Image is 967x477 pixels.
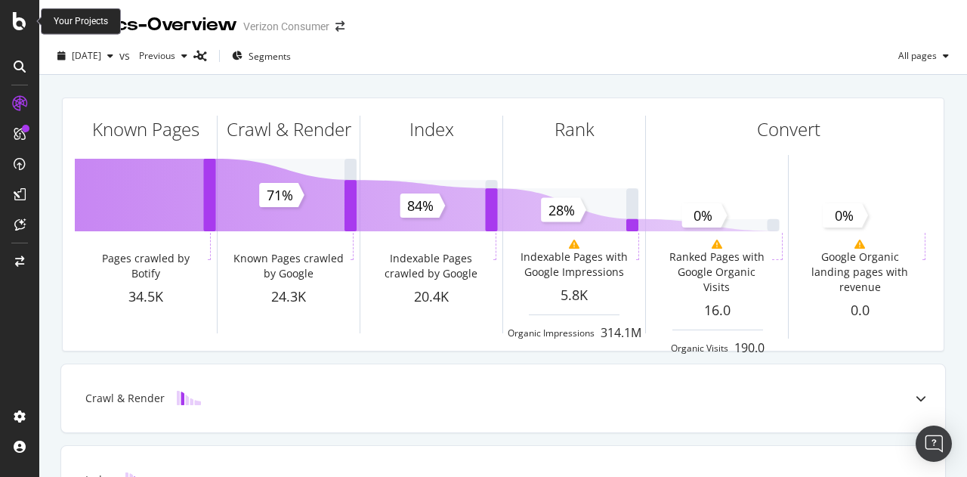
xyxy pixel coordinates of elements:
button: All pages [892,44,955,68]
button: [DATE] [51,44,119,68]
div: Analytics - Overview [51,12,237,38]
div: 314.1M [601,324,641,342]
div: Known Pages crawled by Google [229,251,348,281]
span: All pages [892,49,937,62]
div: Pages crawled by Botify [86,251,205,281]
div: Open Intercom Messenger [916,426,952,462]
div: 24.3K [218,287,360,307]
div: Your Projects [54,15,108,28]
div: Known Pages [92,116,199,142]
div: Indexable Pages with Google Impressions [514,249,633,280]
div: Crawl & Render [227,116,351,142]
img: block-icon [177,391,201,405]
span: Previous [133,49,175,62]
div: Organic Impressions [508,327,595,339]
div: Verizon Consumer [243,19,329,34]
div: 20.4K [360,287,502,307]
div: Index [409,116,454,142]
div: 5.8K [503,286,645,305]
button: Segments [226,44,297,68]
span: vs [119,48,133,63]
div: Crawl & Render [85,391,165,406]
span: Segments [249,50,291,63]
span: 2025 Aug. 31st [72,49,101,62]
button: Previous [133,44,193,68]
div: arrow-right-arrow-left [335,21,344,32]
div: Indexable Pages crawled by Google [372,251,490,281]
div: Rank [555,116,595,142]
div: 34.5K [75,287,217,307]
